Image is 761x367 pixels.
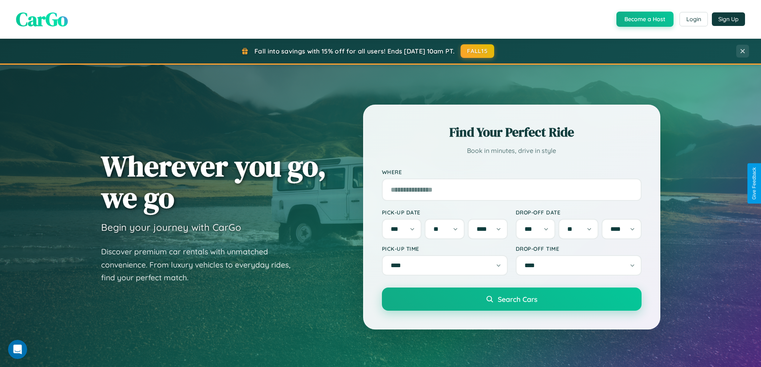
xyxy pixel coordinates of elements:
button: FALL15 [461,44,494,58]
h1: Wherever you go, we go [101,150,326,213]
label: Pick-up Time [382,245,508,252]
button: Become a Host [616,12,674,27]
p: Book in minutes, drive in style [382,145,642,157]
h2: Find Your Perfect Ride [382,123,642,141]
button: Login [680,12,708,26]
iframe: Intercom live chat [8,340,27,359]
span: Search Cars [498,295,537,304]
label: Pick-up Date [382,209,508,216]
span: Fall into savings with 15% off for all users! Ends [DATE] 10am PT. [254,47,455,55]
label: Drop-off Date [516,209,642,216]
p: Discover premium car rentals with unmatched convenience. From luxury vehicles to everyday rides, ... [101,245,301,284]
div: Give Feedback [751,167,757,200]
button: Sign Up [712,12,745,26]
h3: Begin your journey with CarGo [101,221,241,233]
span: CarGo [16,6,68,32]
label: Where [382,169,642,175]
button: Search Cars [382,288,642,311]
label: Drop-off Time [516,245,642,252]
